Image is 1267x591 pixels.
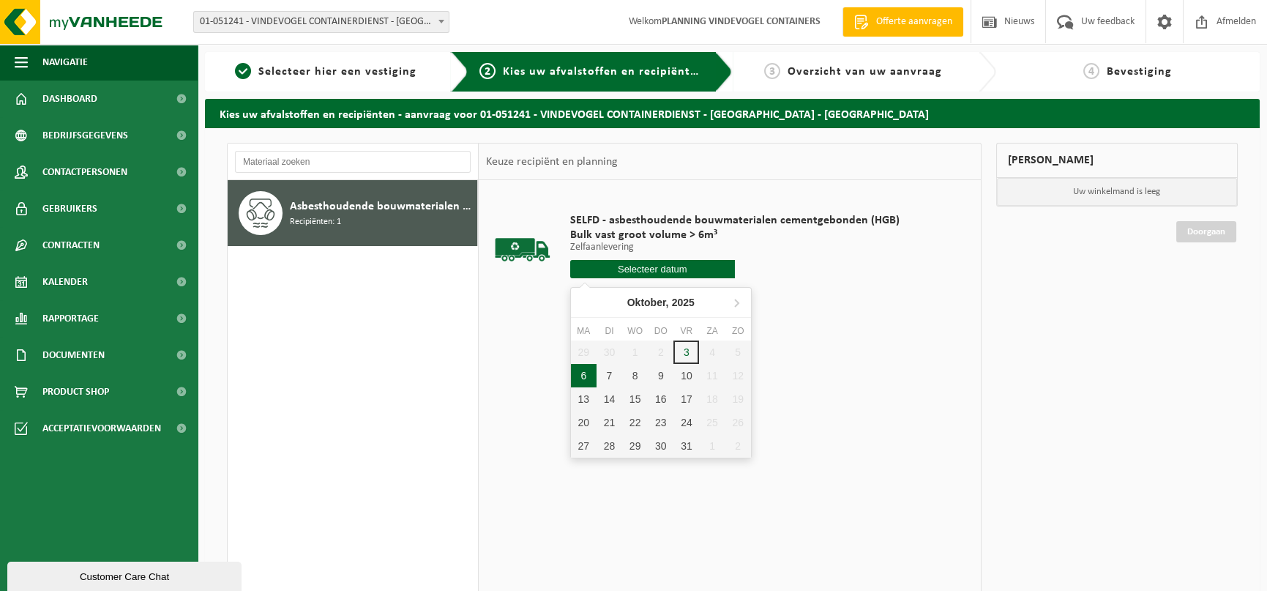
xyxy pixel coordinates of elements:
span: Product Shop [42,373,109,410]
span: Dashboard [42,81,97,117]
div: 20 [571,411,597,434]
span: Selecteer hier een vestiging [258,66,416,78]
span: Navigatie [42,44,88,81]
span: Kies uw afvalstoffen en recipiënten [503,66,704,78]
div: 9 [648,364,673,387]
div: wo [622,324,648,338]
div: 24 [673,411,699,434]
div: vr [673,324,699,338]
a: 1Selecteer hier een vestiging [212,63,439,81]
button: Asbesthoudende bouwmaterialen cementgebonden (hechtgebonden) Recipiënten: 1 [228,180,478,246]
div: 10 [673,364,699,387]
div: 3 [673,341,699,364]
i: 2025 [672,297,695,308]
a: Offerte aanvragen [842,7,963,37]
span: 01-051241 - VINDEVOGEL CONTAINERDIENST - OUDENAARDE - OUDENAARDE [193,11,449,33]
span: Contracten [42,227,100,264]
div: 21 [597,411,622,434]
div: 30 [648,434,673,458]
p: Uw winkelmand is leeg [997,178,1237,206]
span: Offerte aanvragen [872,15,956,29]
div: 8 [622,364,648,387]
span: Bulk vast groot volume > 6m³ [570,228,900,242]
span: Asbesthoudende bouwmaterialen cementgebonden (hechtgebonden) [290,198,474,215]
span: Overzicht van uw aanvraag [788,66,942,78]
div: 15 [622,387,648,411]
span: 3 [764,63,780,79]
div: 23 [648,411,673,434]
div: 28 [597,434,622,458]
div: 7 [597,364,622,387]
div: [PERSON_NAME] [996,143,1238,178]
div: zo [725,324,751,338]
span: Recipiënten: 1 [290,215,341,229]
div: Oktober, [621,291,700,314]
iframe: chat widget [7,559,244,591]
span: 01-051241 - VINDEVOGEL CONTAINERDIENST - OUDENAARDE - OUDENAARDE [194,12,449,32]
span: Acceptatievoorwaarden [42,410,161,447]
span: SELFD - asbesthoudende bouwmaterialen cementgebonden (HGB) [570,213,900,228]
input: Materiaal zoeken [235,151,471,173]
div: 17 [673,387,699,411]
span: Bevestiging [1107,66,1172,78]
span: Bedrijfsgegevens [42,117,128,154]
div: di [597,324,622,338]
div: 13 [571,387,597,411]
div: 16 [648,387,673,411]
span: 2 [479,63,496,79]
span: Rapportage [42,300,99,337]
div: 22 [622,411,648,434]
p: Zelfaanlevering [570,242,900,253]
div: 27 [571,434,597,458]
div: Keuze recipiënt en planning [479,144,625,180]
div: 29 [622,434,648,458]
span: 4 [1083,63,1099,79]
span: Kalender [42,264,88,300]
strong: PLANNING VINDEVOGEL CONTAINERS [662,16,821,27]
a: Doorgaan [1176,221,1236,242]
div: 31 [673,434,699,458]
h2: Kies uw afvalstoffen en recipiënten - aanvraag voor 01-051241 - VINDEVOGEL CONTAINERDIENST - [GEO... [205,99,1260,127]
span: Documenten [42,337,105,373]
div: 14 [597,387,622,411]
div: ma [571,324,597,338]
div: za [699,324,725,338]
span: 1 [235,63,251,79]
input: Selecteer datum [570,260,735,278]
span: Gebruikers [42,190,97,227]
div: do [648,324,673,338]
span: Contactpersonen [42,154,127,190]
div: 6 [571,364,597,387]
